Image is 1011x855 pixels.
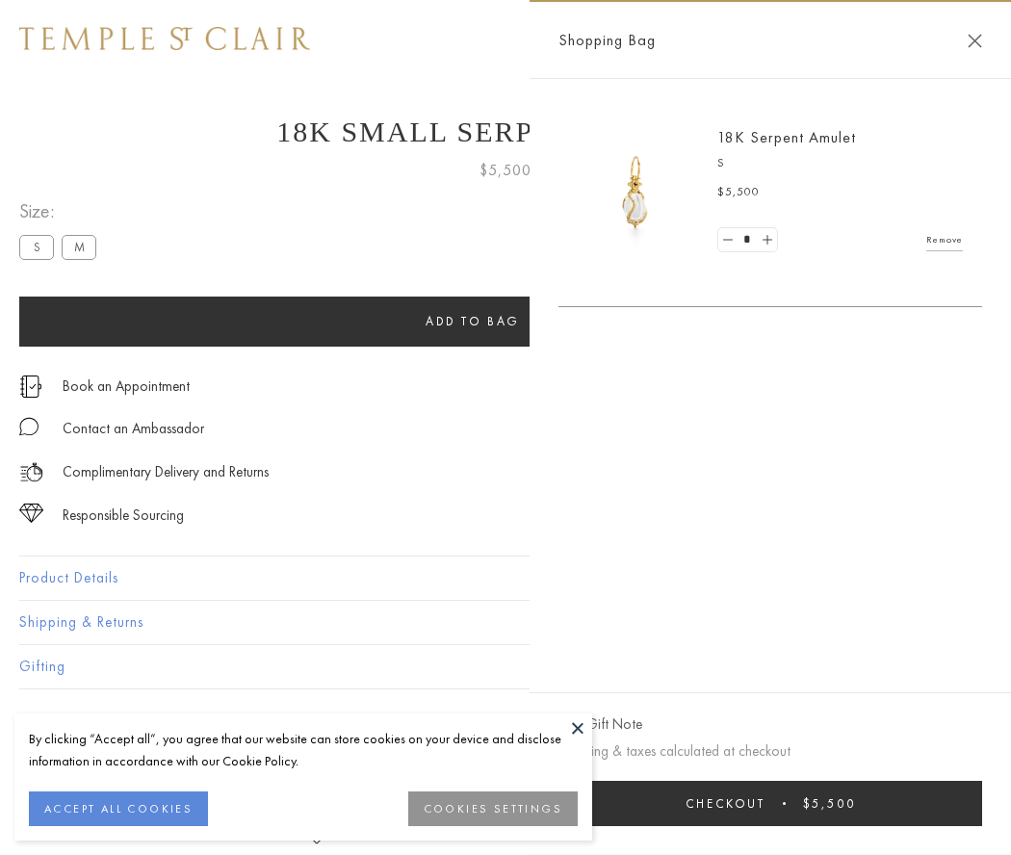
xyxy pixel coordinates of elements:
[718,228,738,252] a: Set quantity to 0
[19,27,310,50] img: Temple St. Clair
[578,135,693,250] img: P51836-E11SERPPV
[63,460,269,484] p: Complimentary Delivery and Returns
[803,795,856,812] span: $5,500
[408,791,578,826] button: COOKIES SETTINGS
[63,417,204,441] div: Contact an Ambassador
[558,28,656,53] span: Shopping Bag
[19,460,43,484] img: icon_delivery.svg
[426,313,520,329] span: Add to bag
[19,645,992,688] button: Gifting
[968,34,982,48] button: Close Shopping Bag
[29,791,208,826] button: ACCEPT ALL COOKIES
[686,795,765,812] span: Checkout
[19,417,39,436] img: MessageIcon-01_2.svg
[19,195,104,227] span: Size:
[29,728,578,772] div: By clicking “Accept all”, you agree that our website can store cookies on your device and disclos...
[19,557,992,600] button: Product Details
[19,504,43,523] img: icon_sourcing.svg
[19,235,54,259] label: S
[717,154,963,173] p: S
[558,739,982,764] p: Shipping & taxes calculated at checkout
[62,235,96,259] label: M
[558,712,642,737] button: Add Gift Note
[926,229,963,250] a: Remove
[717,183,760,202] span: $5,500
[558,781,982,826] button: Checkout $5,500
[19,297,926,347] button: Add to bag
[480,158,531,183] span: $5,500
[63,376,190,397] a: Book an Appointment
[19,116,992,148] h1: 18K Small Serpent Amulet
[19,376,42,398] img: icon_appointment.svg
[717,127,856,147] a: 18K Serpent Amulet
[757,228,776,252] a: Set quantity to 2
[19,601,992,644] button: Shipping & Returns
[63,504,184,528] div: Responsible Sourcing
